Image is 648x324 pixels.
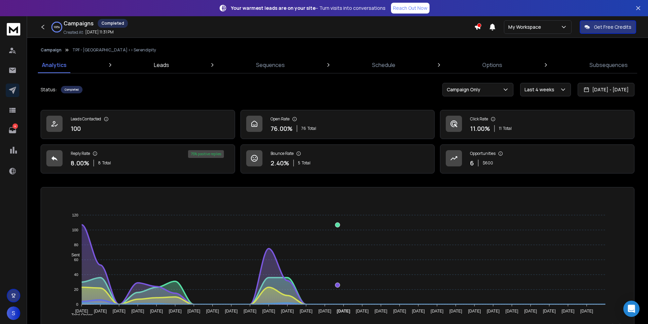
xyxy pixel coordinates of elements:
[76,302,78,306] tspan: 0
[374,309,387,314] tspan: [DATE]
[271,124,293,133] p: 76.00 %
[72,47,156,53] p: TPF - [GEOGRAPHIC_DATA] <> Serendipity
[74,258,78,262] tspan: 60
[64,30,84,35] p: Created At:
[42,61,67,69] p: Analytics
[262,309,275,314] tspan: [DATE]
[71,124,81,133] p: 100
[585,57,632,73] a: Subsequences
[150,309,163,314] tspan: [DATE]
[508,24,544,30] p: My Workspace
[61,86,83,93] div: Completed
[74,287,78,292] tspan: 20
[41,47,62,53] button: Campaign
[470,116,488,122] p: Click Rate
[74,273,78,277] tspan: 40
[150,57,173,73] a: Leads
[440,110,634,139] a: Click Rate11.00%11Total
[102,160,111,166] span: Total
[300,309,313,314] tspan: [DATE]
[66,313,93,318] span: Total Opens
[6,123,19,137] a: 4
[66,253,80,257] span: Sent
[307,126,316,131] span: Total
[64,19,94,27] h1: Campaigns
[7,23,20,36] img: logo
[7,306,20,320] button: S
[271,151,294,156] p: Bounce Rate
[41,110,235,139] a: Leads Contacted100
[302,160,310,166] span: Total
[578,83,634,96] button: [DATE] - [DATE]
[318,309,331,314] tspan: [DATE]
[72,213,78,217] tspan: 120
[71,116,101,122] p: Leads Contacted
[98,160,101,166] span: 8
[113,309,125,314] tspan: [DATE]
[281,309,294,314] tspan: [DATE]
[231,5,386,11] p: – Turn visits into conversations
[503,126,512,131] span: Total
[506,309,518,314] tspan: [DATE]
[85,29,114,35] p: [DATE] 11:31 PM
[393,309,406,314] tspan: [DATE]
[468,309,481,314] tspan: [DATE]
[188,150,224,158] div: 75 % positive replies
[54,25,60,29] p: 100 %
[169,309,182,314] tspan: [DATE]
[483,160,493,166] p: $ 600
[478,57,506,73] a: Options
[525,86,557,93] p: Last 4 weeks
[580,309,593,314] tspan: [DATE]
[337,309,350,314] tspan: [DATE]
[41,144,235,173] a: Reply Rate8.00%8Total75% positive replies
[447,86,483,93] p: Campaign Only
[240,110,435,139] a: Open Rate76.00%76Total
[271,158,289,168] p: 2.40 %
[154,61,169,69] p: Leads
[187,309,200,314] tspan: [DATE]
[440,144,634,173] a: Opportunities6$600
[499,126,502,131] span: 11
[94,309,107,314] tspan: [DATE]
[38,57,71,73] a: Analytics
[594,24,631,30] p: Get Free Credits
[13,123,18,129] p: 4
[74,243,78,247] tspan: 80
[470,151,495,156] p: Opportunities
[524,309,537,314] tspan: [DATE]
[356,309,369,314] tspan: [DATE]
[41,86,57,93] p: Status:
[589,61,628,69] p: Subsequences
[240,144,435,173] a: Bounce Rate2.40%5Total
[580,20,636,34] button: Get Free Credits
[449,309,462,314] tspan: [DATE]
[206,309,219,314] tspan: [DATE]
[271,116,290,122] p: Open Rate
[368,57,399,73] a: Schedule
[372,61,395,69] p: Schedule
[487,309,500,314] tspan: [DATE]
[231,5,316,11] strong: Your warmest leads are on your site
[252,57,289,73] a: Sequences
[75,309,88,314] tspan: [DATE]
[244,309,256,314] tspan: [DATE]
[393,5,427,11] p: Reach Out Now
[562,309,575,314] tspan: [DATE]
[623,301,640,317] div: Open Intercom Messenger
[301,126,306,131] span: 76
[256,61,285,69] p: Sequences
[71,158,89,168] p: 8.00 %
[72,228,78,232] tspan: 100
[71,151,90,156] p: Reply Rate
[431,309,443,314] tspan: [DATE]
[131,309,144,314] tspan: [DATE]
[225,309,238,314] tspan: [DATE]
[470,158,474,168] p: 6
[98,19,128,28] div: Completed
[470,124,490,133] p: 11.00 %
[298,160,300,166] span: 5
[543,309,556,314] tspan: [DATE]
